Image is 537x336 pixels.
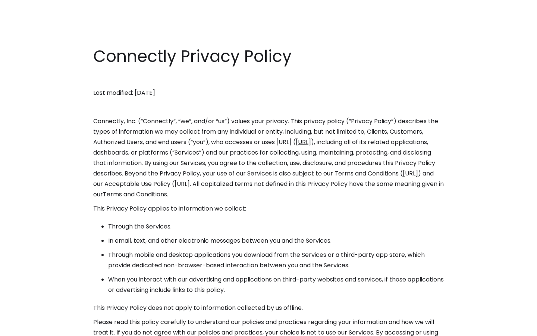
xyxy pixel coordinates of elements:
[108,250,444,271] li: Through mobile and desktop applications you download from the Services or a third-party app store...
[93,116,444,200] p: Connectly, Inc. (“Connectly”, “we”, and/or “us”) values your privacy. This privacy policy (“Priva...
[403,169,418,178] a: [URL]
[93,203,444,214] p: This Privacy Policy applies to information we collect:
[93,303,444,313] p: This Privacy Policy does not apply to information collected by us offline.
[108,274,444,295] li: When you interact with our advertising and applications on third-party websites and services, if ...
[93,88,444,98] p: Last modified: [DATE]
[108,236,444,246] li: In email, text, and other electronic messages between you and the Services.
[296,138,311,146] a: [URL]
[93,45,444,68] h1: Connectly Privacy Policy
[93,74,444,84] p: ‍
[93,102,444,112] p: ‍
[15,323,45,333] ul: Language list
[108,221,444,232] li: Through the Services.
[7,322,45,333] aside: Language selected: English
[103,190,167,199] a: Terms and Conditions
